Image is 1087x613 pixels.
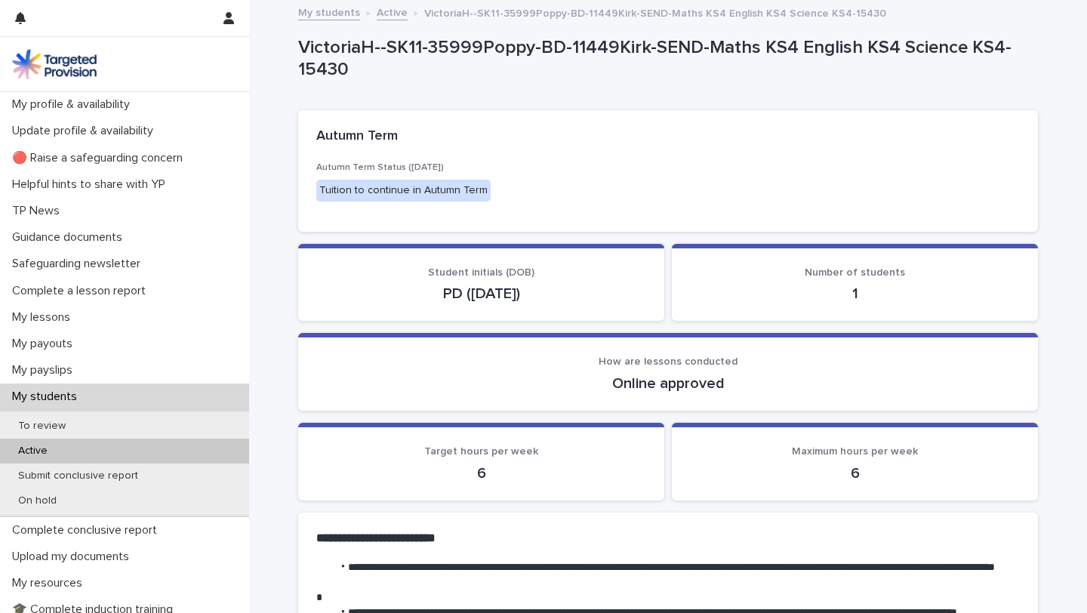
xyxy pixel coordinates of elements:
[424,4,886,20] p: VictoriaH--SK11-35999Poppy-BD-11449Kirk-SEND-Maths KS4 English KS4 Science KS4-15430
[6,151,195,165] p: 🔴 Raise a safeguarding concern
[12,49,97,79] img: M5nRWzHhSzIhMunXDL62
[805,267,905,278] span: Number of students
[6,445,60,457] p: Active
[316,163,444,172] span: Autumn Term Status ([DATE])
[377,3,408,20] a: Active
[6,310,82,325] p: My lessons
[6,284,158,298] p: Complete a lesson report
[6,470,150,482] p: Submit conclusive report
[6,230,134,245] p: Guidance documents
[6,337,85,351] p: My payouts
[316,374,1020,393] p: Online approved
[6,204,72,218] p: TP News
[6,420,78,433] p: To review
[6,576,94,590] p: My resources
[316,128,398,145] h2: Autumn Term
[6,523,169,538] p: Complete conclusive report
[298,37,1032,81] p: VictoriaH--SK11-35999Poppy-BD-11449Kirk-SEND-Maths KS4 English KS4 Science KS4-15430
[428,267,534,278] span: Student initials (DOB)
[792,446,918,457] span: Maximum hours per week
[6,550,141,564] p: Upload my documents
[599,356,737,367] span: How are lessons conducted
[316,464,646,482] p: 6
[316,180,491,202] div: Tuition to continue in Autumn Term
[6,177,177,192] p: Helpful hints to share with YP
[6,124,165,138] p: Update profile & availability
[6,97,142,112] p: My profile & availability
[298,3,360,20] a: My students
[690,464,1020,482] p: 6
[690,285,1020,303] p: 1
[6,363,85,377] p: My payslips
[6,257,152,271] p: Safeguarding newsletter
[316,285,646,303] p: PD ([DATE])
[6,390,89,404] p: My students
[6,494,69,507] p: On hold
[424,446,538,457] span: Target hours per week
